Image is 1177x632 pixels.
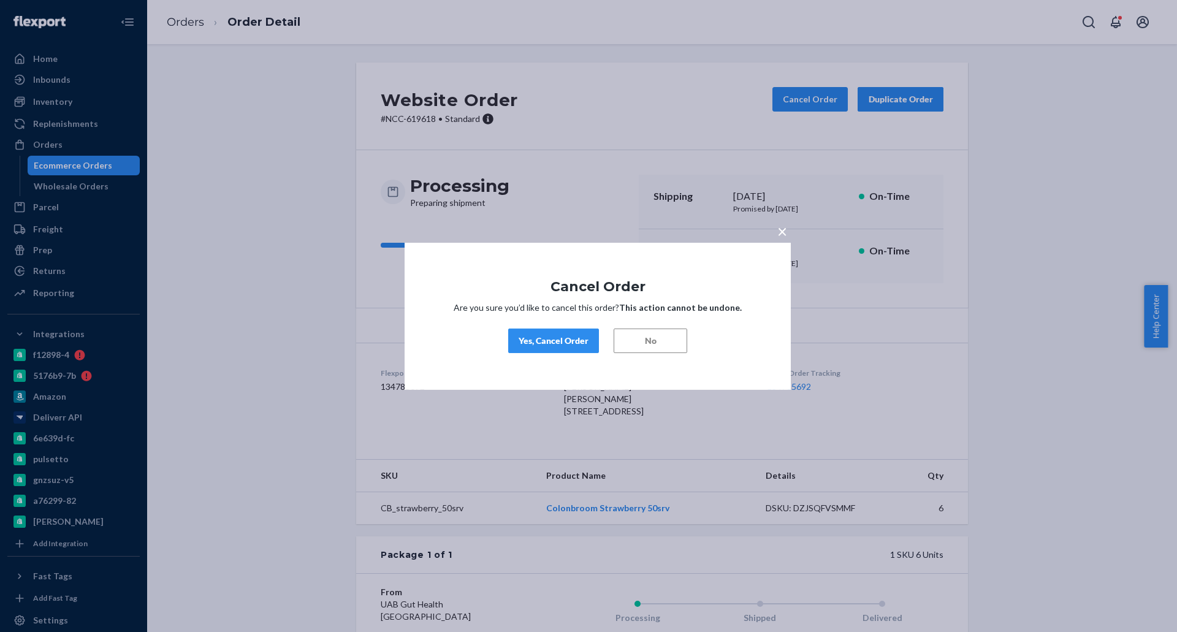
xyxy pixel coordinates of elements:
h1: Cancel Order [441,279,754,294]
div: Yes, Cancel Order [519,335,588,347]
strong: This action cannot be undone. [619,302,742,313]
button: No [614,329,687,353]
span: × [777,220,787,241]
p: Are you sure you’d like to cancel this order? [441,302,754,314]
button: Yes, Cancel Order [508,329,599,353]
